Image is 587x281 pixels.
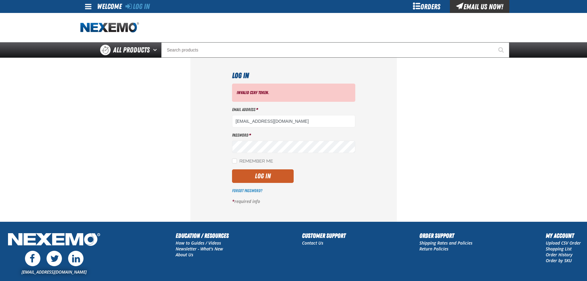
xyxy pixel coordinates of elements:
button: Open All Products pages [151,42,161,58]
a: Home [80,22,139,33]
input: Remember Me [232,159,237,163]
a: Log In [125,2,150,11]
a: Shopping List [546,246,572,252]
a: About Us [176,252,193,258]
span: All Products [113,44,150,56]
div: Invalid CSRF token. [232,84,355,102]
label: Email Address [232,107,355,113]
a: Contact Us [302,240,323,246]
a: Order History [546,252,573,258]
p: required info [232,199,355,205]
label: Remember Me [232,159,273,164]
a: Upload CSV Order [546,240,581,246]
a: Order by SKU [546,258,572,263]
a: Newsletter - What's New [176,246,223,252]
h1: Log In [232,70,355,81]
h2: My Account [546,231,581,240]
a: Shipping Rates and Policies [419,240,472,246]
h2: Education / Resources [176,231,229,240]
a: Forgot Password? [232,188,262,193]
input: Search [161,42,509,58]
a: Return Policies [419,246,448,252]
button: Start Searching [494,42,509,58]
button: Log In [232,169,294,183]
img: Nexemo Logo [6,231,102,249]
a: [EMAIL_ADDRESS][DOMAIN_NAME] [22,269,87,275]
label: Password [232,132,355,138]
h2: Order Support [419,231,472,240]
a: How to Guides / Videos [176,240,221,246]
img: Nexemo logo [80,22,139,33]
h2: Customer Support [302,231,346,240]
